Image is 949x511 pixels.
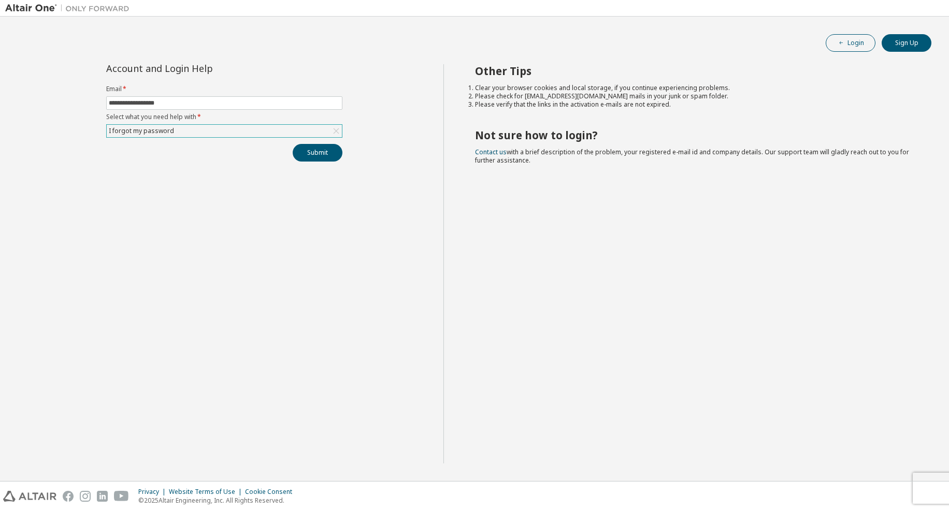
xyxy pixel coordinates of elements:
[475,92,913,100] li: Please check for [EMAIL_ADDRESS][DOMAIN_NAME] mails in your junk or spam folder.
[106,85,342,93] label: Email
[138,496,298,505] p: © 2025 Altair Engineering, Inc. All Rights Reserved.
[475,128,913,142] h2: Not sure how to login?
[80,491,91,502] img: instagram.svg
[97,491,108,502] img: linkedin.svg
[169,488,245,496] div: Website Terms of Use
[63,491,74,502] img: facebook.svg
[138,488,169,496] div: Privacy
[475,100,913,109] li: Please verify that the links in the activation e-mails are not expired.
[826,34,875,52] button: Login
[245,488,298,496] div: Cookie Consent
[106,64,295,72] div: Account and Login Help
[475,148,507,156] a: Contact us
[107,125,342,137] div: I forgot my password
[475,84,913,92] li: Clear your browser cookies and local storage, if you continue experiencing problems.
[106,113,342,121] label: Select what you need help with
[5,3,135,13] img: Altair One
[882,34,931,52] button: Sign Up
[3,491,56,502] img: altair_logo.svg
[475,64,913,78] h2: Other Tips
[114,491,129,502] img: youtube.svg
[475,148,909,165] span: with a brief description of the problem, your registered e-mail id and company details. Our suppo...
[293,144,342,162] button: Submit
[107,125,176,137] div: I forgot my password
